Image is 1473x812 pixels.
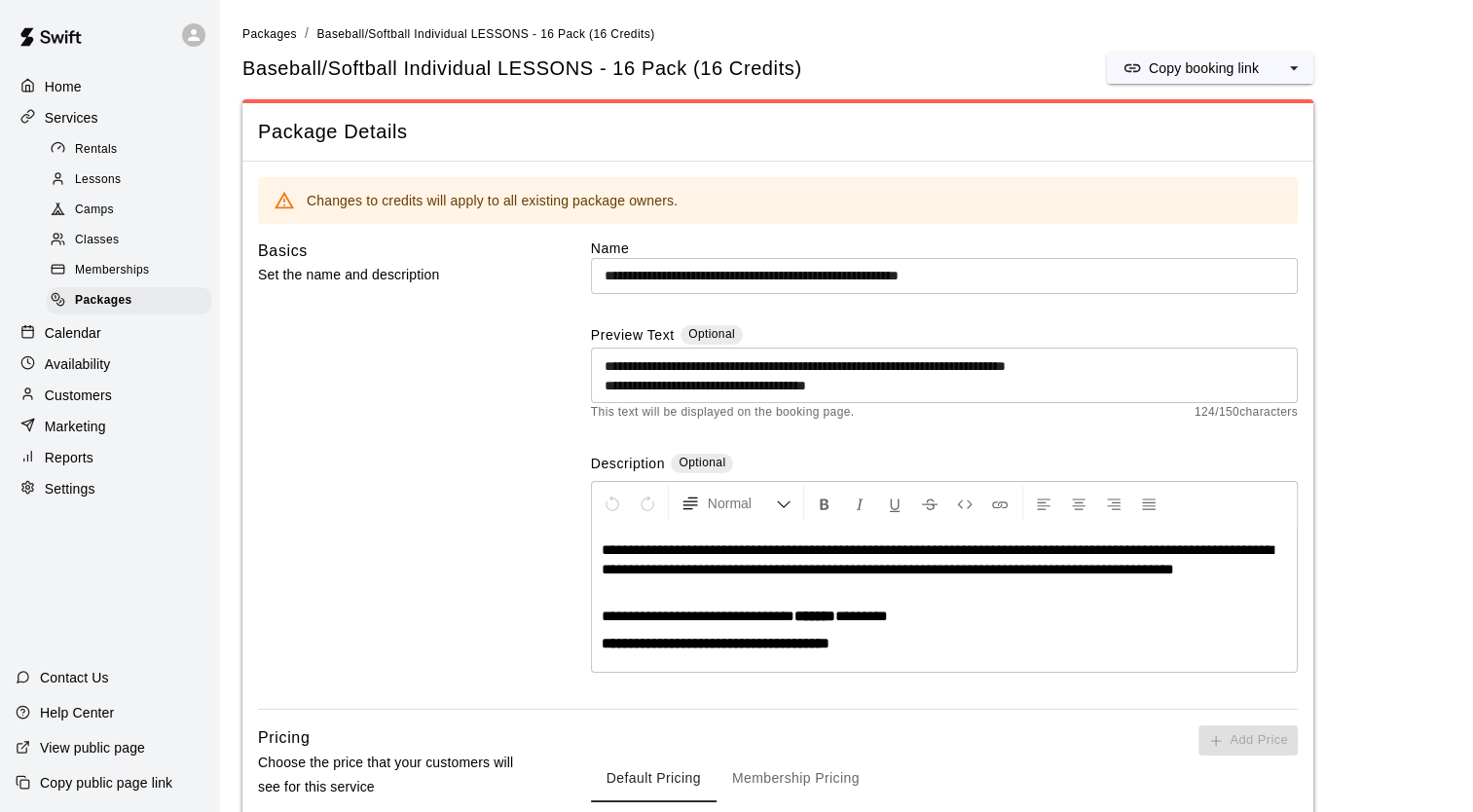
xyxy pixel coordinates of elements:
button: Copy booking link [1107,53,1274,84]
div: Rentals [47,136,211,164]
p: Copy booking link [1149,58,1259,78]
a: Home [16,72,203,101]
a: Memberships [47,256,219,286]
button: Format Strikethrough [913,486,946,521]
span: Rentals [75,140,118,160]
button: Formatting Options [673,486,799,521]
a: Camps [47,196,219,226]
p: Set the name and description [258,263,529,287]
button: Insert Code [948,486,981,521]
a: Settings [16,474,203,503]
a: Classes [47,226,219,256]
p: Choose the price that your customers will see for this service [258,751,529,799]
a: Rentals [47,134,219,165]
button: Membership Pricing [717,756,875,802]
a: Lessons [47,165,219,195]
a: Packages [242,25,297,41]
button: Format Italics [843,486,876,521]
a: Marketing [16,412,203,441]
div: split button [1107,53,1313,84]
button: Default Pricing [591,756,717,802]
div: Changes to credits will apply to all existing package owners. [307,183,678,218]
button: Center Align [1062,486,1095,521]
p: Availability [45,354,111,374]
span: Packages [242,27,297,41]
p: Marketing [45,417,106,436]
a: Calendar [16,318,203,348]
h5: Baseball/Softball Individual LESSONS - 16 Pack (16 Credits) [242,55,802,82]
h6: Basics [258,239,308,264]
span: Normal [708,494,776,513]
li: / [305,23,309,44]
span: Optional [688,327,735,341]
a: Customers [16,381,203,410]
p: Help Center [40,703,114,722]
span: Lessons [75,170,122,190]
h6: Pricing [258,725,310,751]
button: Undo [596,486,629,521]
span: Optional [679,456,725,469]
span: 124 / 150 characters [1195,403,1298,423]
button: Format Bold [808,486,841,521]
p: Services [45,108,98,128]
label: Name [591,239,1298,258]
a: Reports [16,443,203,472]
span: Packages [75,291,132,311]
div: Packages [47,287,211,314]
span: Baseball/Softball Individual LESSONS - 16 Pack (16 Credits) [316,27,654,41]
span: Classes [75,231,119,250]
a: Services [16,103,203,132]
a: Packages [47,286,219,316]
p: Calendar [45,323,101,343]
button: Format Underline [878,486,911,521]
p: Settings [45,479,95,498]
span: Memberships [75,261,149,280]
span: Package Details [258,119,1298,145]
span: Camps [75,201,114,220]
div: Memberships [47,257,211,284]
label: Description [591,454,665,476]
span: This text will be displayed on the booking page. [591,403,855,423]
p: Customers [45,386,112,405]
nav: breadcrumb [242,23,1450,45]
button: Insert Link [983,486,1016,521]
div: Classes [47,227,211,254]
p: Copy public page link [40,773,172,793]
label: Preview Text [591,325,675,348]
p: View public page [40,738,145,757]
button: Right Align [1097,486,1130,521]
div: Camps [47,197,211,224]
button: Justify Align [1132,486,1165,521]
p: Contact Us [40,668,109,687]
button: Left Align [1027,486,1060,521]
p: Reports [45,448,93,467]
a: Availability [16,350,203,379]
div: Lessons [47,166,211,194]
p: Home [45,77,82,96]
button: select merge strategy [1274,53,1313,84]
button: Redo [631,486,664,521]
